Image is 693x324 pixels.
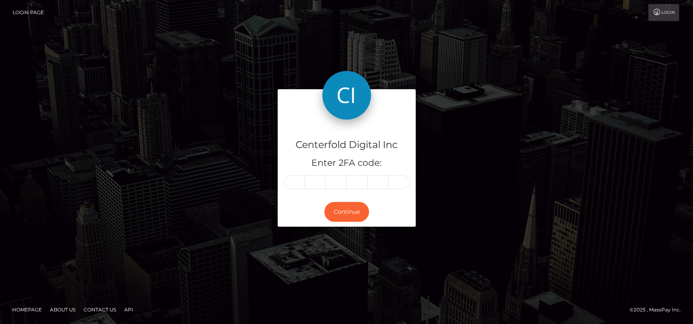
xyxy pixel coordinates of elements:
[121,303,136,316] a: API
[324,202,369,222] button: Continue
[9,303,45,316] a: Homepage
[284,138,410,152] h4: Centerfold Digital Inc
[80,303,119,316] a: Contact Us
[47,303,79,316] a: About Us
[13,4,44,21] a: Login Page
[322,71,371,120] img: Centerfold Digital Inc
[648,4,679,21] a: Login
[630,305,687,314] div: © 2025 , MassPay Inc.
[284,157,410,170] h5: Enter 2FA code:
